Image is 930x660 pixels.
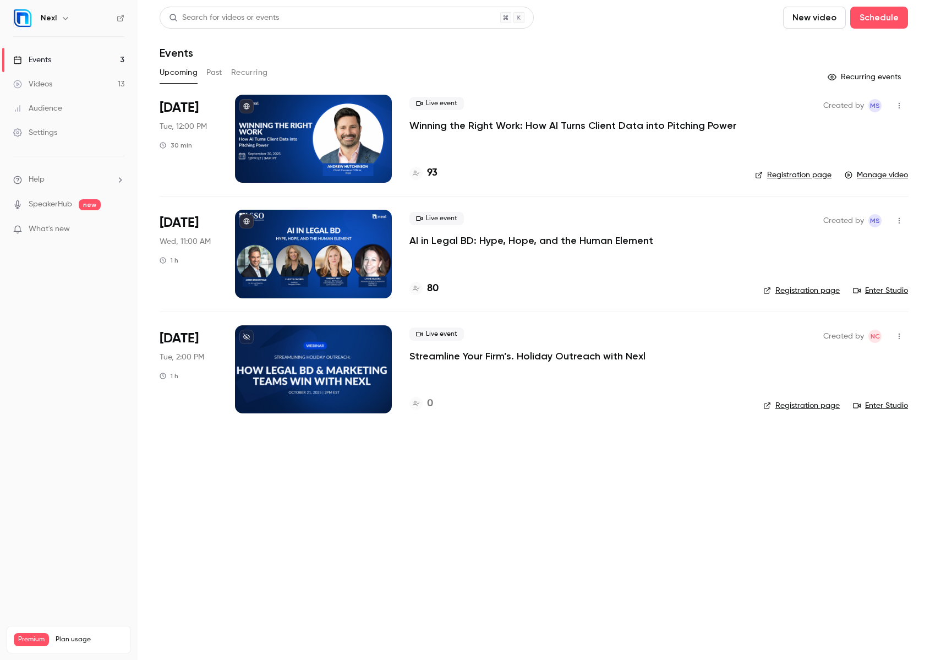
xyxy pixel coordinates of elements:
[823,68,908,86] button: Recurring events
[845,170,908,181] a: Manage video
[853,285,908,296] a: Enter Studio
[169,12,279,24] div: Search for videos or events
[850,7,908,29] button: Schedule
[868,99,882,112] span: Melissa Strauss
[409,212,464,225] span: Live event
[783,7,846,29] button: New video
[409,97,464,110] span: Live event
[160,210,217,298] div: Oct 1 Wed, 10:00 AM (America/Chicago)
[79,199,101,210] span: new
[160,46,193,59] h1: Events
[853,400,908,411] a: Enter Studio
[206,64,222,81] button: Past
[427,281,439,296] h4: 80
[29,174,45,186] span: Help
[13,54,51,66] div: Events
[13,174,124,186] li: help-dropdown-opener
[871,330,880,343] span: NC
[409,119,736,132] a: Winning the Right Work: How AI Turns Client Data into Pitching Power
[13,103,62,114] div: Audience
[868,214,882,227] span: Melissa Strauss
[823,99,864,112] span: Created by
[755,170,831,181] a: Registration page
[409,166,437,181] a: 93
[14,633,49,646] span: Premium
[111,225,124,234] iframe: Noticeable Trigger
[160,214,199,232] span: [DATE]
[160,99,199,117] span: [DATE]
[160,95,217,183] div: Sep 30 Tue, 11:00 AM (America/Chicago)
[29,223,70,235] span: What's new
[13,79,52,90] div: Videos
[29,199,72,210] a: SpeakerHub
[56,635,124,644] span: Plan usage
[160,141,192,150] div: 30 min
[427,396,433,411] h4: 0
[409,281,439,296] a: 80
[160,325,217,413] div: Oct 21 Tue, 1:00 PM (America/Chicago)
[160,236,211,247] span: Wed, 11:00 AM
[231,64,268,81] button: Recurring
[763,285,840,296] a: Registration page
[160,330,199,347] span: [DATE]
[14,9,31,27] img: Nexl
[160,64,198,81] button: Upcoming
[160,352,204,363] span: Tue, 2:00 PM
[409,350,645,363] a: Streamline Your Firm’s. Holiday Outreach with Nexl
[160,121,207,132] span: Tue, 12:00 PM
[763,400,840,411] a: Registration page
[823,330,864,343] span: Created by
[870,214,880,227] span: MS
[41,13,57,24] h6: Nexl
[13,127,57,138] div: Settings
[409,396,433,411] a: 0
[823,214,864,227] span: Created by
[427,166,437,181] h4: 93
[409,234,653,247] a: AI in Legal BD: Hype, Hope, and the Human Element
[160,372,178,380] div: 1 h
[409,328,464,341] span: Live event
[868,330,882,343] span: Nereide Crisologo
[870,99,880,112] span: MS
[160,256,178,265] div: 1 h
